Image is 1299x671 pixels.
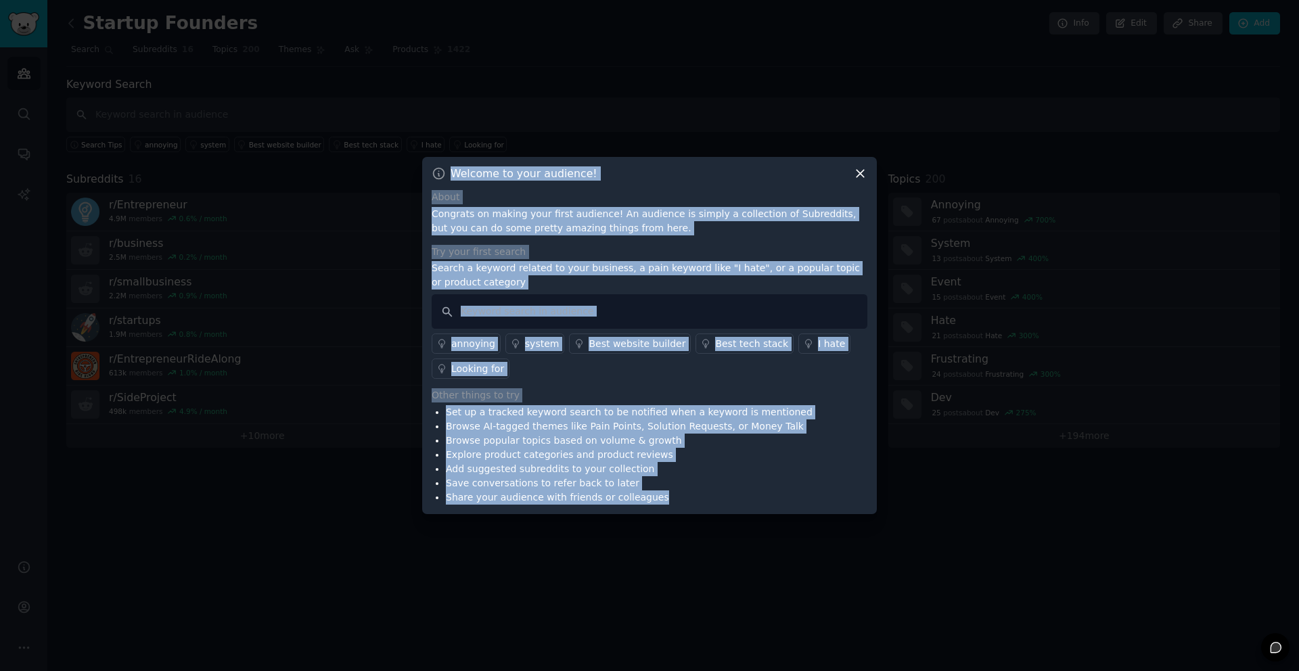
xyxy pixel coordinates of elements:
div: Try your first search [432,245,867,259]
p: Search a keyword related to your business, a pain keyword like "I hate", or a popular topic or pr... [432,261,867,290]
li: Browse AI-tagged themes like Pain Points, Solution Requests, or Money Talk [446,419,813,434]
input: Keyword search in audience [432,294,867,329]
div: Best tech stack [715,337,788,351]
a: I hate [798,333,850,354]
div: system [525,337,560,351]
div: Other things to try [432,388,867,402]
p: Congrats on making your first audience! An audience is simply a collection of Subreddits, but you... [432,207,867,235]
div: About [432,190,867,204]
div: Best website builder [589,337,685,351]
li: Share your audience with friends or colleagues [446,490,813,505]
li: Browse popular topics based on volume & growth [446,434,813,448]
div: Looking for [451,362,504,376]
div: I hate [818,337,845,351]
li: Explore product categories and product reviews [446,448,813,462]
h3: Welcome to your audience! [451,166,597,181]
a: annoying [432,333,501,354]
li: Add suggested subreddits to your collection [446,462,813,476]
a: system [505,333,565,354]
li: Set up a tracked keyword search to be notified when a keyword is mentioned [446,405,813,419]
li: Save conversations to refer back to later [446,476,813,490]
a: Best website builder [569,333,691,354]
div: annoying [451,337,495,351]
a: Looking for [432,358,509,379]
a: Best tech stack [696,333,794,354]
